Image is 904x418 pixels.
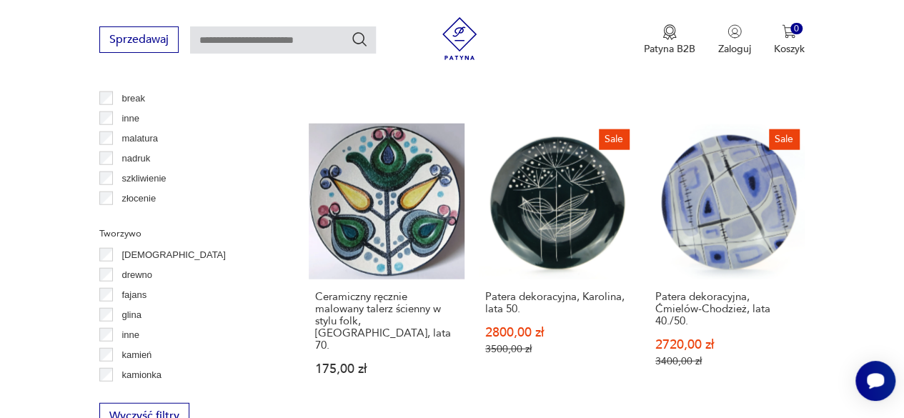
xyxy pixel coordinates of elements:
p: inne [121,327,139,343]
p: Koszyk [774,42,805,56]
a: SalePatera dekoracyjna, Ćmielów-Chodzież, lata 40./50.Patera dekoracyjna, Ćmielów-Chodzież, lata ... [649,124,805,403]
p: [DEMOGRAPHIC_DATA] [121,247,225,263]
a: Ikona medaluPatyna B2B [644,24,695,56]
p: break [121,91,145,106]
img: Patyna - sklep z meblami i dekoracjami vintage [438,17,481,60]
p: glina [121,307,141,323]
button: 0Koszyk [774,24,805,56]
p: fajans [121,287,146,303]
p: kamień [121,347,152,363]
img: Ikona koszyka [782,24,796,39]
p: 175,00 zł [315,363,458,375]
a: Sprzedawaj [99,36,179,46]
img: Ikonka użytkownika [727,24,742,39]
button: Szukaj [351,31,368,48]
button: Patyna B2B [644,24,695,56]
h3: Patera dekoracyjna, Ćmielów-Chodzież, lata 40./50. [655,291,798,327]
p: kamionka [121,367,162,383]
p: Zaloguj [718,42,751,56]
p: 3500,00 zł [485,343,628,355]
p: malatura [121,131,158,146]
p: złocenie [121,191,156,206]
p: 2800,00 zł [485,327,628,339]
p: Patyna B2B [644,42,695,56]
button: Zaloguj [718,24,751,56]
p: 2720,00 zł [655,339,798,351]
a: SalePatera dekoracyjna, Karolina, lata 50.Patera dekoracyjna, Karolina, lata 50.2800,00 zł3500,00 zł [479,124,635,403]
div: 0 [790,23,803,35]
h3: Patera dekoracyjna, Karolina, lata 50. [485,291,628,315]
img: Ikona medalu [662,24,677,40]
p: 3400,00 zł [655,355,798,367]
p: inne [121,111,139,126]
iframe: Smartsupp widget button [855,361,895,401]
p: kryształ [121,387,153,403]
p: szkliwienie [121,171,166,186]
h3: Ceramiczny ręcznie malowany talerz ścienny w stylu folk, [GEOGRAPHIC_DATA], lata 70. [315,291,458,352]
p: drewno [121,267,152,283]
a: Ceramiczny ręcznie malowany talerz ścienny w stylu folk, Niemcy, lata 70.Ceramiczny ręcznie malow... [309,124,465,403]
button: Sprzedawaj [99,26,179,53]
p: Tworzywo [99,226,274,242]
p: nadruk [121,151,150,166]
